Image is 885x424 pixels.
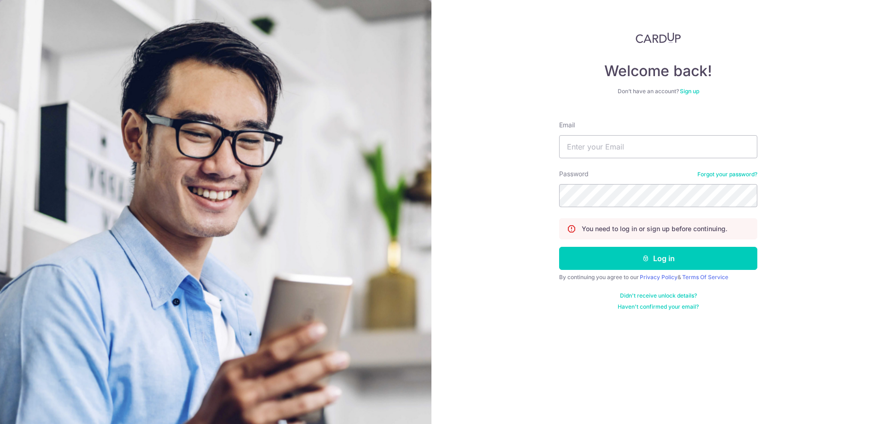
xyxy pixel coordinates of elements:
[697,171,757,178] a: Forgot your password?
[559,88,757,95] div: Don’t have an account?
[582,224,727,233] p: You need to log in or sign up before continuing.
[559,135,757,158] input: Enter your Email
[682,274,728,281] a: Terms Of Service
[559,62,757,80] h4: Welcome back!
[618,303,699,311] a: Haven't confirmed your email?
[620,292,697,299] a: Didn't receive unlock details?
[559,247,757,270] button: Log in
[559,120,575,130] label: Email
[559,274,757,281] div: By continuing you agree to our &
[559,169,589,179] label: Password
[636,32,681,43] img: CardUp Logo
[680,88,699,95] a: Sign up
[640,274,678,281] a: Privacy Policy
